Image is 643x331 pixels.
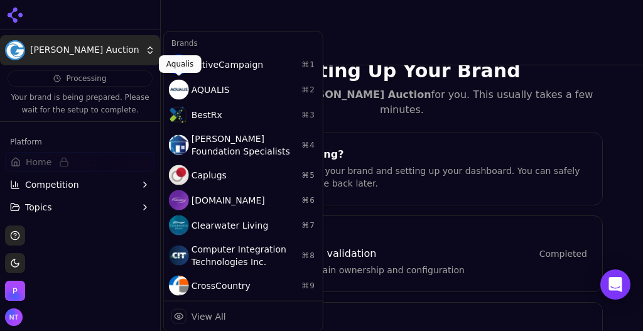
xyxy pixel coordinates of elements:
[301,60,315,70] span: ⌘ 1
[166,59,194,69] p: Aqualis
[301,220,315,231] span: ⌘ 7
[301,85,315,95] span: ⌘ 2
[166,52,320,77] div: ActiveCampaign
[166,163,320,188] div: Caplugs
[301,251,315,261] span: ⌘ 8
[166,273,320,298] div: CrossCountry
[166,35,320,52] div: Brands
[166,213,320,238] div: Clearwater Living
[192,310,226,323] div: View All
[301,170,315,180] span: ⌘ 5
[301,110,315,120] span: ⌘ 3
[301,195,315,205] span: ⌘ 6
[169,165,189,185] img: Caplugs
[166,188,320,213] div: [DOMAIN_NAME]
[169,135,189,155] img: Cantey Foundation Specialists
[169,215,189,236] img: Clearwater Living
[169,105,189,125] img: BestRx
[169,276,189,296] img: CrossCountry
[166,102,320,128] div: BestRx
[169,190,189,210] img: Cars.com
[169,55,189,75] img: ActiveCampaign
[166,128,320,163] div: [PERSON_NAME] Foundation Specialists
[301,281,315,291] span: ⌘ 9
[166,77,320,102] div: AQUALIS
[169,80,189,100] img: AQUALIS
[301,140,315,150] span: ⌘ 4
[166,238,320,273] div: Computer Integration Technologies Inc.
[169,246,189,266] img: Computer Integration Technologies Inc.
